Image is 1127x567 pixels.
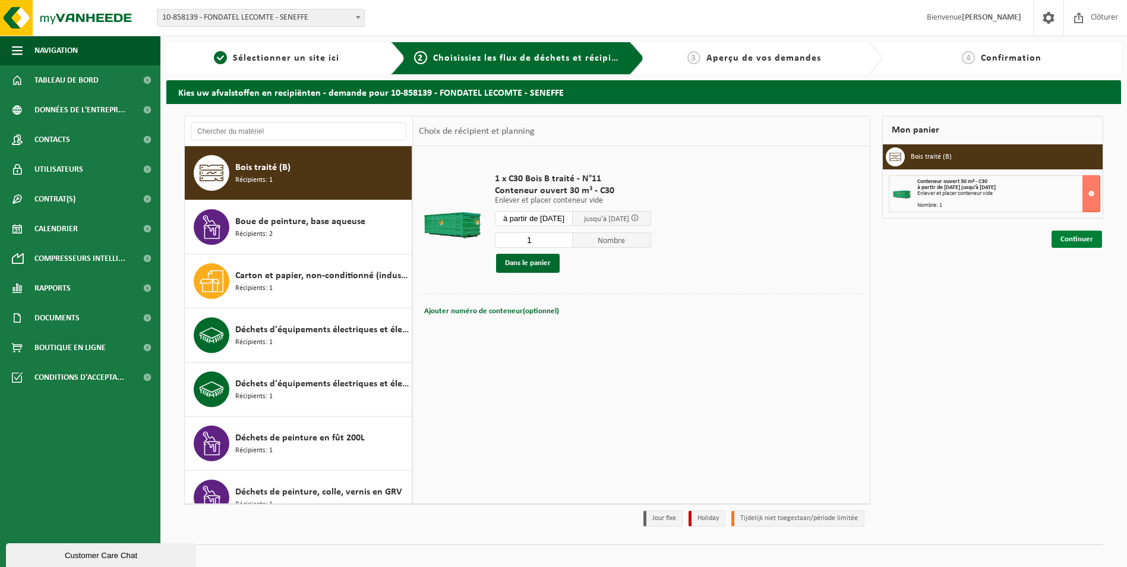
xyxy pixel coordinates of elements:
[917,178,987,185] span: Conteneur ouvert 30 m³ - C30
[157,10,364,26] span: 10-858139 - FONDATEL LECOMTE - SENEFFE
[34,155,83,184] span: Utilisateurs
[34,273,71,303] span: Rapports
[573,232,651,248] span: Nombre
[185,200,412,254] button: Boue de peinture, base aqueuse Récipients: 2
[917,191,1100,197] div: Enlever et placer conteneur vide
[235,160,291,175] span: Bois traité (B)
[34,65,99,95] span: Tableau de bord
[584,215,629,223] span: jusqu'à [DATE]
[495,185,651,197] span: Conteneur ouvert 30 m³ - C30
[235,229,273,240] span: Récipients: 2
[34,303,80,333] span: Documents
[235,377,409,391] span: Déchets d'équipements électriques et électroniques - Sans tubes cathodiques
[687,51,700,64] span: 3
[185,254,412,308] button: Carton et papier, non-conditionné (industriel) Récipients: 1
[495,197,651,205] p: Enlever et placer conteneur vide
[981,53,1041,63] span: Confirmation
[34,363,124,392] span: Conditions d'accepta...
[191,122,406,140] input: Chercher du matériel
[34,244,125,273] span: Compresseurs intelli...
[235,445,273,456] span: Récipients: 1
[495,173,651,185] span: 1 x C30 Bois B traité - N°11
[414,51,427,64] span: 2
[34,184,75,214] span: Contrat(s)
[235,391,273,402] span: Récipients: 1
[185,471,412,525] button: Déchets de peinture, colle, vernis en GRV Récipients: 1
[706,53,821,63] span: Aperçu de vos demandes
[1052,231,1102,248] a: Continuer
[496,254,560,273] button: Dans le panier
[235,175,273,186] span: Récipients: 1
[185,308,412,363] button: Déchets d'équipements électriques et électroniques - gros produits blancs (ménagers) Récipients: 1
[185,146,412,200] button: Bois traité (B) Récipients: 1
[185,417,412,471] button: Déchets de peinture en fût 200L Récipients: 1
[423,303,560,320] button: Ajouter numéro de conteneur(optionnel)
[911,147,952,166] h3: Bois traité (B)
[6,541,198,567] iframe: chat widget
[643,511,683,527] li: Jour fixe
[235,431,365,445] span: Déchets de peinture en fût 200L
[433,53,631,63] span: Choisissiez les flux de déchets et récipients
[424,307,559,315] span: Ajouter numéro de conteneur(optionnel)
[235,323,409,337] span: Déchets d'équipements électriques et électroniques - gros produits blancs (ménagers)
[214,51,227,64] span: 1
[495,211,573,226] input: Sélectionnez date
[34,95,125,125] span: Données de l'entrepr...
[235,499,273,511] span: Récipients: 1
[962,13,1021,22] strong: [PERSON_NAME]
[34,214,78,244] span: Calendrier
[917,184,996,191] strong: à partir de [DATE] jusqu'à [DATE]
[413,116,541,146] div: Choix de récipient et planning
[235,269,409,283] span: Carton et papier, non-conditionné (industriel)
[917,203,1100,209] div: Nombre: 1
[882,116,1103,144] div: Mon panier
[235,215,365,229] span: Boue de peinture, base aqueuse
[185,363,412,417] button: Déchets d'équipements électriques et électroniques - Sans tubes cathodiques Récipients: 1
[172,51,381,65] a: 1Sélectionner un site ici
[235,337,273,348] span: Récipients: 1
[235,485,402,499] span: Déchets de peinture, colle, vernis en GRV
[731,511,864,527] li: Tijdelijk niet toegestaan/période limitée
[34,125,70,155] span: Contacts
[689,511,725,527] li: Holiday
[166,80,1121,103] h2: Kies uw afvalstoffen en recipiënten - demande pour 10-858139 - FONDATEL LECOMTE - SENEFFE
[235,283,273,294] span: Récipients: 1
[233,53,339,63] span: Sélectionner un site ici
[34,36,78,65] span: Navigation
[34,333,106,363] span: Boutique en ligne
[962,51,975,64] span: 4
[157,9,365,27] span: 10-858139 - FONDATEL LECOMTE - SENEFFE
